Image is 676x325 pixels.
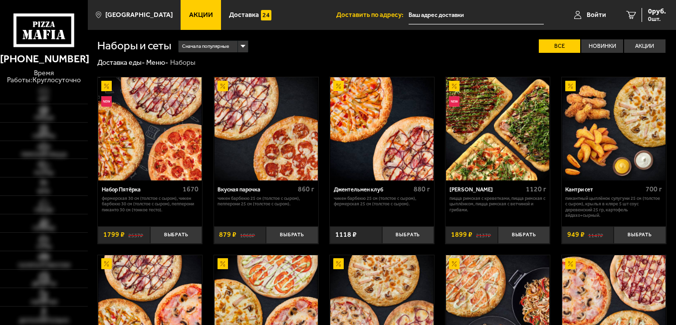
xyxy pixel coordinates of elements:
span: 700 г [646,185,662,193]
input: Ваш адрес доставки [409,6,544,24]
a: АкционныйВкусная парочка [214,77,318,180]
a: АкционныйНовинкаНабор Пятёрка [98,77,202,180]
img: Новинка [101,96,112,107]
a: АкционныйНовинкаМама Миа [446,77,550,180]
div: Вкусная парочка [218,186,295,193]
label: Акции [624,39,666,53]
s: 1068 ₽ [240,231,255,238]
img: Акционный [218,258,228,269]
p: Чикен Барбекю 25 см (толстое с сыром), Фермерская 25 см (толстое с сыром). [334,195,431,207]
span: 0 шт. [648,16,666,22]
span: 1899 ₽ [451,231,472,238]
img: Акционный [101,81,112,91]
label: Новинки [581,39,623,53]
div: [PERSON_NAME] [450,186,523,193]
p: Пикантный цыплёнок сулугуни 25 см (толстое с сыром), крылья в кляре 5 шт соус деревенский 25 гр, ... [565,195,662,218]
button: Выбрать [498,226,550,244]
span: Доставить по адресу: [336,11,409,18]
img: Акционный [565,258,576,269]
p: Фермерская 30 см (толстое с сыром), Чикен Барбекю 30 см (толстое с сыром), Пепперони Пиканто 30 с... [102,195,199,212]
s: 1147 ₽ [588,231,603,238]
button: Выбрать [382,226,435,244]
span: 860 г [298,185,314,193]
img: Мама Миа [446,77,549,180]
span: Акции [189,11,213,18]
a: Доставка еды- [97,58,145,67]
a: АкционныйДжентельмен клуб [330,77,434,180]
span: Доставка [229,11,259,18]
div: Набор Пятёрка [102,186,180,193]
button: Выбрать [614,226,666,244]
p: Чикен Барбекю 25 см (толстое с сыром), Пепперони 25 см (толстое с сыром). [218,195,314,207]
img: Набор Пятёрка [98,77,202,180]
img: Акционный [218,81,228,91]
span: Сначала популярные [182,40,229,53]
img: 15daf4d41897b9f0e9f617042186c801.svg [261,10,271,20]
s: 2537 ₽ [128,231,143,238]
span: 1118 ₽ [335,231,357,238]
img: Акционный [333,258,344,269]
span: 1670 [183,185,199,193]
span: 949 ₽ [567,231,585,238]
span: 0 руб. [648,8,666,15]
span: 880 г [414,185,430,193]
a: Меню- [146,58,168,67]
div: Джентельмен клуб [334,186,412,193]
img: Акционный [333,81,344,91]
button: Выбрать [266,226,318,244]
s: 2137 ₽ [476,231,491,238]
div: Кантри сет [565,186,643,193]
span: 879 ₽ [219,231,236,238]
img: Акционный [101,258,112,269]
span: [GEOGRAPHIC_DATA] [105,11,173,18]
span: Войти [587,11,606,18]
button: Выбрать [150,226,203,244]
img: Вкусная парочка [215,77,318,180]
img: Акционный [449,81,459,91]
h1: Наборы и сеты [97,40,171,52]
span: 1120 г [526,185,546,193]
p: Пицца Римская с креветками, Пицца Римская с цыплёнком, Пицца Римская с ветчиной и грибами. [450,195,546,212]
div: Наборы [170,58,196,67]
img: Джентельмен клуб [330,77,434,180]
img: Кантри сет [562,77,666,180]
span: 1799 ₽ [103,231,125,238]
a: АкционныйКантри сет [562,77,666,180]
img: Акционный [565,81,576,91]
img: Акционный [449,258,459,269]
img: Новинка [449,96,459,107]
label: Все [539,39,580,53]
